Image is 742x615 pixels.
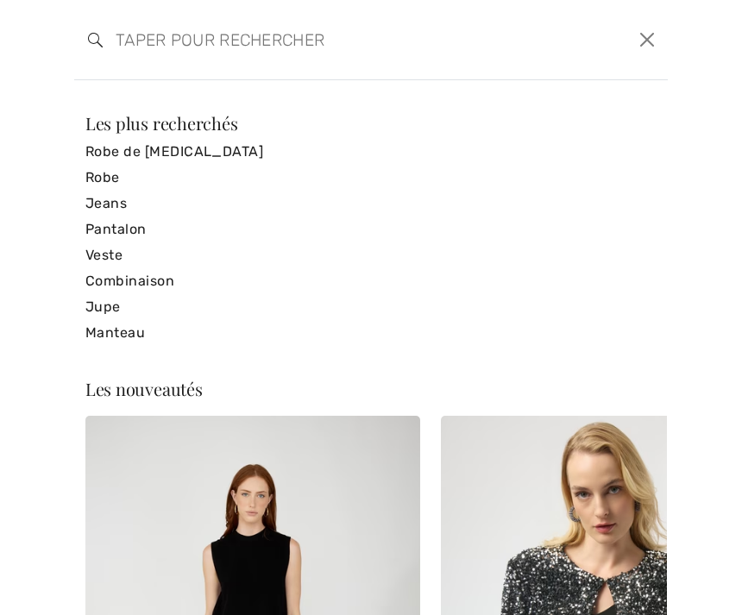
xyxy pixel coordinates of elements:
[85,165,657,191] a: Robe
[85,320,657,346] a: Manteau
[85,242,657,268] a: Veste
[85,377,203,400] span: Les nouveautés
[85,139,657,165] a: Robe de [MEDICAL_DATA]
[88,33,103,47] img: recherche
[85,294,657,320] a: Jupe
[103,14,512,66] input: TAPER POUR RECHERCHER
[40,12,74,28] span: Aide
[85,191,657,217] a: Jeans
[85,268,657,294] a: Combinaison
[85,115,657,132] div: Les plus recherchés
[85,217,657,242] a: Pantalon
[634,26,661,53] button: Ferme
